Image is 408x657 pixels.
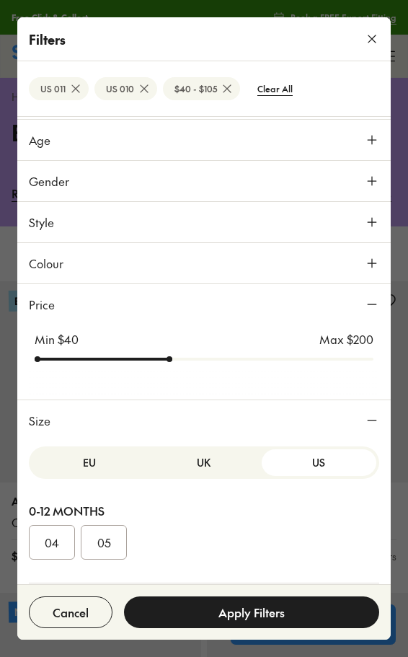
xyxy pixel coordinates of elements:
button: Colour [17,243,391,283]
button: Price [17,284,391,325]
a: Shoes & Sox [12,43,105,69]
button: Style [17,202,391,242]
btn: Clear All [246,76,304,102]
h1: Boys' Sports Shoes [12,116,396,149]
btn: $40 - $105 [163,77,240,100]
img: SNS_Logo_Responsive.svg [12,43,105,69]
span: Style [29,213,54,231]
button: Age [17,120,391,160]
a: Contend 9 Black Pre-School [12,515,190,531]
a: Running Shoes [12,177,89,209]
iframe: Gorgias live chat messenger [14,568,65,614]
span: Book a FREE Expert Fitting [291,11,396,24]
button: US [262,449,376,476]
div: > > > [12,89,396,105]
span: Size [29,412,50,429]
span: $ 79.95 [12,549,41,564]
button: 04 [29,525,75,560]
p: Max $ 200 [319,330,373,348]
p: Back In Stock [9,289,81,312]
btn: US 011 [29,77,89,100]
button: Apply Filters [124,596,379,628]
button: Cancel [29,596,112,628]
button: UK [146,449,261,476]
span: Gender [29,172,69,190]
button: 05 [81,525,127,560]
p: Filters [29,30,66,49]
a: Home [12,89,39,105]
button: Size [17,400,391,441]
span: Price [29,296,55,313]
button: EU [32,449,146,476]
btn: US 010 [94,77,157,100]
p: Asics [12,494,190,509]
a: Book a FREE Expert Fitting [273,4,396,30]
p: Min $ 40 [35,330,79,348]
span: Colour [29,255,63,272]
span: Age [29,131,50,149]
div: 0-12 Months [29,502,379,519]
p: New In [9,601,53,622]
button: Gender [17,161,391,201]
